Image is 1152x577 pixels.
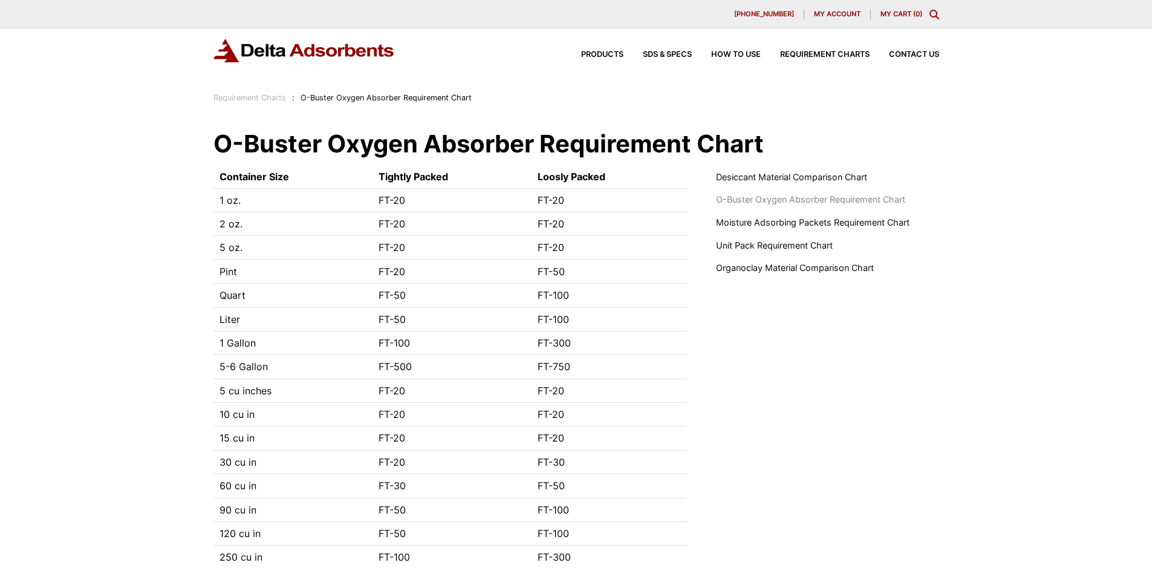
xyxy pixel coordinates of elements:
[711,51,761,59] span: How to Use
[929,10,939,19] div: Toggle Modal Content
[532,236,687,259] td: FT-20
[213,355,373,379] td: 5-6 Gallon
[581,51,623,59] span: Products
[916,10,920,18] span: 0
[761,51,870,59] a: Requirement Charts
[814,11,861,18] span: My account
[373,355,532,379] td: FT-500
[692,51,761,59] a: How to Use
[532,426,687,450] td: FT-20
[213,379,373,402] td: 5 cu inches
[373,379,532,402] td: FT-20
[213,546,373,569] td: 250 cu in
[373,166,532,188] th: Tightly Packed
[716,171,867,184] a: Desiccant Material Comparison Chart
[373,403,532,426] td: FT-20
[532,498,687,521] td: FT-100
[213,188,373,212] td: 1 oz.
[213,132,939,156] h1: O-Buster Oxygen Absorber Requirement Chart
[373,426,532,450] td: FT-20
[623,51,692,59] a: SDS & SPECS
[532,166,687,188] th: Loosly Packed
[880,10,922,18] a: My Cart (0)
[213,426,373,450] td: 15 cu in
[373,236,532,259] td: FT-20
[716,239,833,252] a: Unit Pack Requirement Chart
[213,166,373,188] th: Container Size
[373,522,532,546] td: FT-50
[213,331,373,354] td: 1 Gallon
[373,474,532,498] td: FT-30
[532,403,687,426] td: FT-20
[532,331,687,354] td: FT-300
[213,403,373,426] td: 10 cu in
[532,546,687,569] td: FT-300
[532,212,687,235] td: FT-20
[373,307,532,331] td: FT-50
[532,379,687,402] td: FT-20
[532,259,687,283] td: FT-50
[373,284,532,307] td: FT-50
[734,11,794,18] span: [PHONE_NUMBER]
[373,546,532,569] td: FT-100
[213,522,373,546] td: 120 cu in
[373,259,532,283] td: FT-20
[213,212,373,235] td: 2 oz.
[213,39,395,62] img: Delta Adsorbents
[716,216,910,229] a: Moisture Adsorbing Packets Requirement Chart
[532,474,687,498] td: FT-50
[716,193,905,206] a: O-Buster Oxygen Absorber Requirement Chart
[292,93,295,102] span: :
[373,498,532,521] td: FT-50
[213,474,373,498] td: 60 cu in
[724,10,804,19] a: [PHONE_NUMBER]
[643,51,692,59] span: SDS & SPECS
[870,51,939,59] a: Contact Us
[373,188,532,212] td: FT-20
[213,284,373,307] td: Quart
[532,522,687,546] td: FT-100
[716,261,874,275] a: Organoclay Material Comparison Chart
[213,259,373,283] td: Pint
[532,355,687,379] td: FT-750
[373,331,532,354] td: FT-100
[804,10,871,19] a: My account
[213,93,286,102] a: Requirement Charts
[213,498,373,521] td: 90 cu in
[532,188,687,212] td: FT-20
[532,307,687,331] td: FT-100
[780,51,870,59] span: Requirement Charts
[562,51,623,59] a: Products
[373,450,532,474] td: FT-20
[213,236,373,259] td: 5 oz.
[301,93,472,102] span: O-Buster Oxygen Absorber Requirement Chart
[213,307,373,331] td: Liter
[373,212,532,235] td: FT-20
[532,284,687,307] td: FT-100
[213,450,373,474] td: 30 cu in
[889,51,939,59] span: Contact Us
[532,450,687,474] td: FT-30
